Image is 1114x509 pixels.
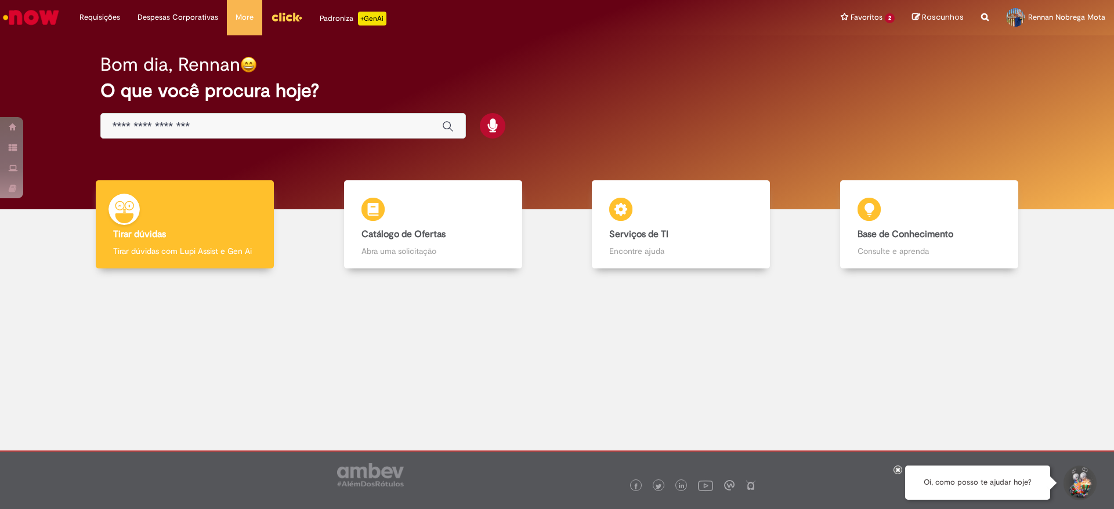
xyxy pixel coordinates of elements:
[858,245,1001,257] p: Consulte e aprenda
[236,12,254,23] span: More
[922,12,964,23] span: Rascunhos
[61,180,309,269] a: Tirar dúvidas Tirar dúvidas com Lupi Assist e Gen Ai
[557,180,805,269] a: Serviços de TI Encontre ajuda
[361,245,505,257] p: Abra uma solicitação
[679,483,685,490] img: logo_footer_linkedin.png
[609,228,668,240] b: Serviços de TI
[1028,12,1105,22] span: Rennan Nobrega Mota
[1062,466,1097,500] button: Iniciar Conversa de Suporte
[138,12,218,23] span: Despesas Corporativas
[113,245,256,257] p: Tirar dúvidas com Lupi Assist e Gen Ai
[100,81,1014,101] h2: O que você procura hoje?
[851,12,882,23] span: Favoritos
[1,6,61,29] img: ServiceNow
[320,12,386,26] div: Padroniza
[609,245,753,257] p: Encontre ajuda
[885,13,895,23] span: 2
[240,56,257,73] img: happy-face.png
[858,228,953,240] b: Base de Conhecimento
[724,480,735,490] img: logo_footer_workplace.png
[309,180,558,269] a: Catálogo de Ofertas Abra uma solicitação
[337,463,404,486] img: logo_footer_ambev_rotulo_gray.png
[79,12,120,23] span: Requisições
[912,12,964,23] a: Rascunhos
[656,483,661,489] img: logo_footer_twitter.png
[905,466,1050,500] div: Oi, como posso te ajudar hoje?
[271,8,302,26] img: click_logo_yellow_360x200.png
[113,228,166,240] b: Tirar dúvidas
[746,480,756,490] img: logo_footer_naosei.png
[361,228,446,240] b: Catálogo de Ofertas
[358,12,386,26] p: +GenAi
[805,180,1054,269] a: Base de Conhecimento Consulte e aprenda
[633,483,639,489] img: logo_footer_facebook.png
[698,478,713,493] img: logo_footer_youtube.png
[100,54,240,75] h2: Bom dia, Rennan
